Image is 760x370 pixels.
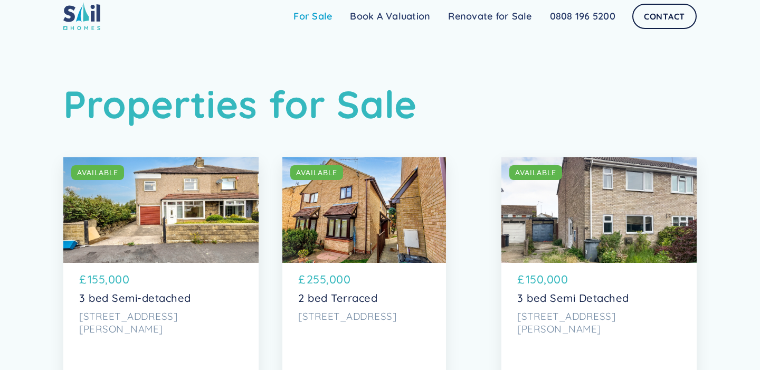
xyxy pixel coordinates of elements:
[439,6,540,27] a: Renovate for Sale
[298,292,430,305] p: 2 bed Terraced
[79,271,87,288] p: £
[63,81,697,127] h1: Properties for Sale
[517,292,681,305] p: 3 bed Semi Detached
[341,6,439,27] a: Book A Valuation
[79,292,243,305] p: 3 bed Semi-detached
[284,6,341,27] a: For Sale
[632,4,697,29] a: Contact
[63,2,100,30] img: sail home logo colored
[298,310,430,322] p: [STREET_ADDRESS]
[88,271,130,288] p: 155,000
[77,167,118,178] div: AVAILABLE
[307,271,351,288] p: 255,000
[515,167,556,178] div: AVAILABLE
[541,6,624,27] a: 0808 196 5200
[526,271,568,288] p: 150,000
[79,310,243,336] p: [STREET_ADDRESS][PERSON_NAME]
[517,310,681,336] p: [STREET_ADDRESS][PERSON_NAME]
[517,271,525,288] p: £
[298,271,306,288] p: £
[296,167,337,178] div: AVAILABLE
